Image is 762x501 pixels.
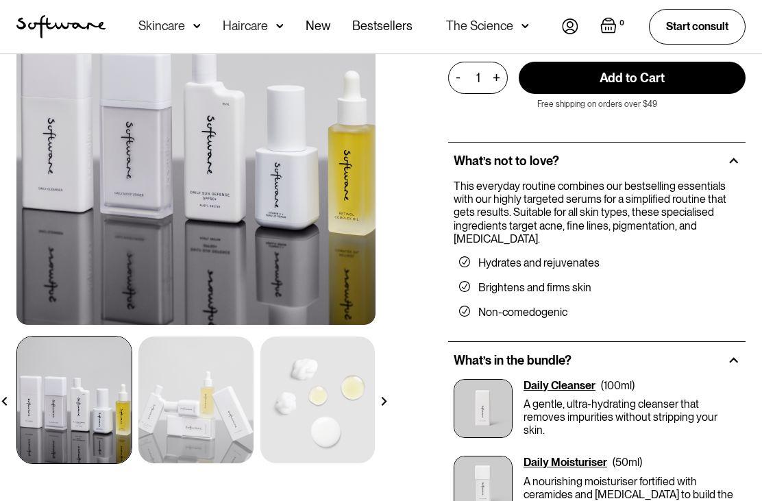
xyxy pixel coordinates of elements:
div: - [456,71,465,86]
input: Add to Cart [519,62,746,95]
div: 50ml [615,456,639,469]
div: Skincare [138,19,185,33]
li: Non-comedogenic [459,306,735,320]
a: home [16,15,106,38]
a: Start consult [649,9,746,44]
div: Daily Cleanser [524,380,595,393]
div: 0 [617,17,627,29]
a: Open empty cart [600,17,627,36]
div: 100ml [604,380,632,393]
img: Software Logo [16,15,106,38]
img: arrow down [193,19,201,33]
p: A gentle, ultra-hydrating cleanser that removes impurities without stripping your skin. [524,398,740,438]
div: The Science [446,19,513,33]
div: Haircare [223,19,268,33]
img: arrow down [276,19,284,33]
li: Hydrates and rejuvenates [459,257,735,271]
div: ( [613,456,615,469]
div: + [489,71,504,86]
div: ) [639,456,642,469]
div: ( [601,380,604,393]
div: ) [632,380,635,393]
p: Free shipping on orders over $49 [537,100,657,110]
div: Daily Moisturiser [524,456,607,469]
p: This everyday routine combines our bestselling essentials with our highly targeted serums for a s... [454,180,735,246]
h2: What’s in the bundle? [454,354,571,369]
h2: What’s not to love? [454,154,559,169]
img: arrow right [380,398,389,406]
img: arrow down [521,19,529,33]
li: Brightens and firms skin [459,282,735,295]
